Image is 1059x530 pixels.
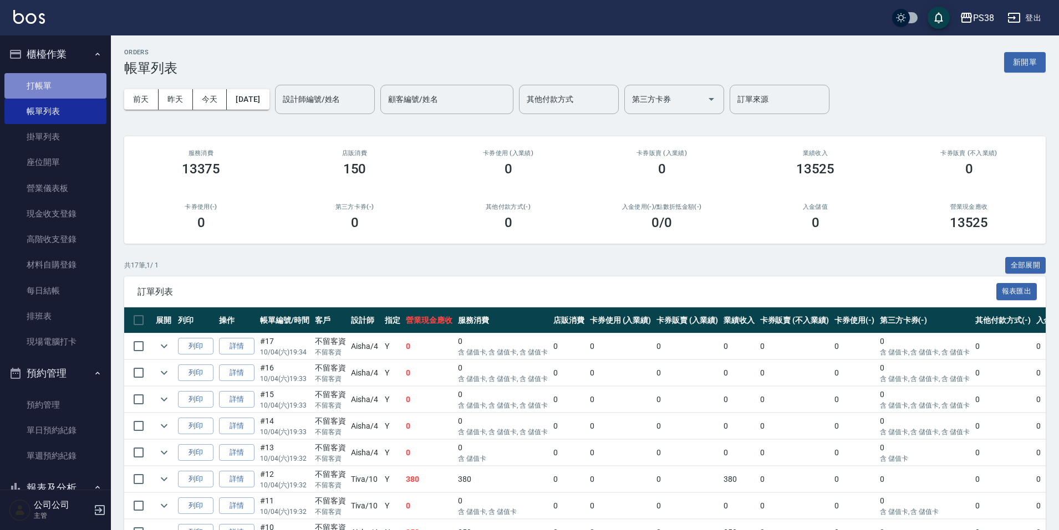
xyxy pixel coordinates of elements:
[654,493,721,519] td: 0
[757,387,832,413] td: 0
[219,391,254,408] a: 詳情
[219,418,254,435] a: 詳情
[721,333,757,359] td: 0
[291,150,418,157] h2: 店販消費
[973,440,1033,466] td: 0
[721,493,757,519] td: 0
[4,443,106,469] a: 單週預約紀錄
[257,360,312,386] td: #16
[587,360,654,386] td: 0
[34,500,90,511] h5: 公司公司
[996,286,1037,296] a: 報表匯出
[757,413,832,439] td: 0
[877,440,973,466] td: 0
[315,495,346,507] div: 不留客資
[315,469,346,480] div: 不留客資
[159,89,193,110] button: 昨天
[156,338,172,354] button: expand row
[877,493,973,519] td: 0
[403,493,455,519] td: 0
[260,480,309,490] p: 10/04 (六) 19:32
[315,427,346,437] p: 不留客資
[877,333,973,359] td: 0
[4,329,106,354] a: 現場電腦打卡
[973,466,1033,492] td: 0
[351,215,359,230] h3: 0
[757,360,832,386] td: 0
[551,413,587,439] td: 0
[156,364,172,381] button: expand row
[138,286,996,297] span: 訂單列表
[382,440,403,466] td: Y
[1004,52,1046,73] button: 新開單
[257,440,312,466] td: #13
[973,360,1033,386] td: 0
[796,161,835,177] h3: 13525
[4,252,106,277] a: 材料自購登錄
[996,283,1037,300] button: 報表匯出
[219,471,254,488] a: 詳情
[315,374,346,384] p: 不留客資
[403,440,455,466] td: 0
[257,466,312,492] td: #12
[260,507,309,517] p: 10/04 (六) 19:32
[721,413,757,439] td: 0
[587,333,654,359] td: 0
[832,413,877,439] td: 0
[455,387,551,413] td: 0
[343,161,366,177] h3: 150
[227,89,269,110] button: [DATE]
[315,336,346,347] div: 不留客資
[1004,56,1046,67] a: 新開單
[877,360,973,386] td: 0
[348,413,382,439] td: Aisha /4
[877,307,973,333] th: 第三方卡券(-)
[382,466,403,492] td: Y
[315,389,346,400] div: 不留客資
[4,227,106,252] a: 高階收支登錄
[382,413,403,439] td: Y
[156,497,172,514] button: expand row
[458,507,548,517] p: 含 儲值卡, 含 儲值卡
[4,303,106,329] a: 排班表
[348,360,382,386] td: Aisha /4
[156,418,172,434] button: expand row
[955,7,999,29] button: PS38
[551,466,587,492] td: 0
[587,307,654,333] th: 卡券使用 (入業績)
[315,442,346,454] div: 不留客資
[458,374,548,384] p: 含 儲值卡, 含 儲值卡, 含 儲值卡
[291,203,418,210] h2: 第三方卡券(-)
[178,364,213,382] button: 列印
[721,466,757,492] td: 380
[219,497,254,514] a: 詳情
[260,400,309,410] p: 10/04 (六) 19:33
[654,387,721,413] td: 0
[812,215,819,230] h3: 0
[382,360,403,386] td: Y
[654,440,721,466] td: 0
[654,333,721,359] td: 0
[138,150,264,157] h3: 服務消費
[587,387,654,413] td: 0
[315,347,346,357] p: 不留客資
[752,203,879,210] h2: 入金儲值
[315,454,346,464] p: 不留客資
[721,360,757,386] td: 0
[175,307,216,333] th: 列印
[178,338,213,355] button: 列印
[551,360,587,386] td: 0
[832,307,877,333] th: 卡券使用(-)
[880,454,970,464] p: 含 儲值卡
[832,333,877,359] td: 0
[13,10,45,24] img: Logo
[4,150,106,175] a: 座位開單
[587,466,654,492] td: 0
[950,215,989,230] h3: 13525
[403,413,455,439] td: 0
[651,215,672,230] h3: 0 /0
[219,444,254,461] a: 詳情
[455,466,551,492] td: 380
[1003,8,1046,28] button: 登出
[832,387,877,413] td: 0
